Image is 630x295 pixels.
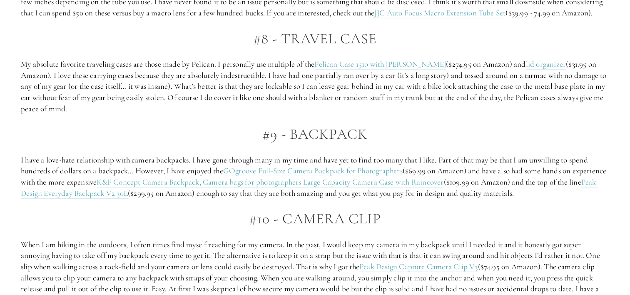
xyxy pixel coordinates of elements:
[21,59,609,114] p: My absolute favorite traveling cases are those made by Pelican. I personally use multiple of the ...
[374,8,505,18] a: JJC Auto Focus Macro Extension Tube Set
[21,31,609,47] h2: #8 - Travel Case
[21,211,609,227] h2: #10 - Camera clip
[97,177,443,187] a: K&F Concept Camera Backpack, Camera bags for photographers Large Capacity Camera Case with Raincover
[314,59,446,70] a: Pelican Case 1510 with [PERSON_NAME]
[359,262,478,272] a: Peak Design Capture Camera Clip V3
[21,155,609,199] p: I have a love-hate relationship with camera backpacks. I have gone through many in my time and ha...
[223,166,403,176] a: GOgroove Full-Size Camera Backpack for Photographers
[21,177,598,199] a: Peak Design Everyday Backpack V2 30L
[525,59,565,70] a: lid organizer
[21,126,609,142] h2: #9 - Backpack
